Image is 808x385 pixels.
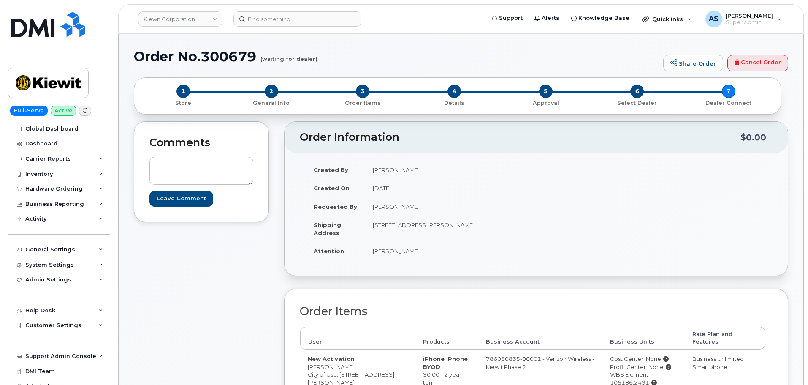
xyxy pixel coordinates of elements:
[300,305,766,318] h2: Order Items
[314,221,341,236] strong: Shipping Address
[591,98,683,107] a: 6 Select Dealer
[503,99,588,107] p: Approval
[663,55,723,72] a: Share Order
[320,99,405,107] p: Order Items
[602,327,685,350] th: Business Units
[595,99,680,107] p: Select Dealer
[149,191,213,207] input: Leave Comment
[176,85,190,98] span: 1
[317,98,409,107] a: 3 Order Items
[630,85,644,98] span: 6
[314,203,357,210] strong: Requested By
[447,85,461,98] span: 4
[314,185,350,191] strong: Created On
[415,327,479,350] th: Products
[500,98,591,107] a: 5 Approval
[314,167,348,173] strong: Created By
[365,242,530,260] td: [PERSON_NAME]
[229,99,314,107] p: General Info
[539,85,553,98] span: 5
[727,55,788,72] a: Cancel Order
[610,355,677,363] div: Cost Center: None
[409,98,500,107] a: 4 Details
[300,327,415,350] th: User
[308,355,355,362] strong: New Activation
[740,129,766,145] div: $0.00
[226,98,317,107] a: 2 General Info
[365,179,530,197] td: [DATE]
[412,99,497,107] p: Details
[771,348,802,379] iframe: Messenger Launcher
[134,49,659,64] h1: Order No.300679
[300,131,740,143] h2: Order Information
[260,49,317,62] small: (waiting for dealer)
[265,85,278,98] span: 2
[423,355,468,370] strong: iPhone iPhone BYOD
[365,216,530,242] td: [STREET_ADDRESS][PERSON_NAME]
[610,363,677,371] div: Profit Center: None
[141,98,226,107] a: 1 Store
[685,327,765,350] th: Rate Plan and Features
[144,99,222,107] p: Store
[149,137,253,149] h2: Comments
[356,85,369,98] span: 3
[365,197,530,216] td: [PERSON_NAME]
[314,248,344,254] strong: Attention
[365,161,530,179] td: [PERSON_NAME]
[478,327,602,350] th: Business Account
